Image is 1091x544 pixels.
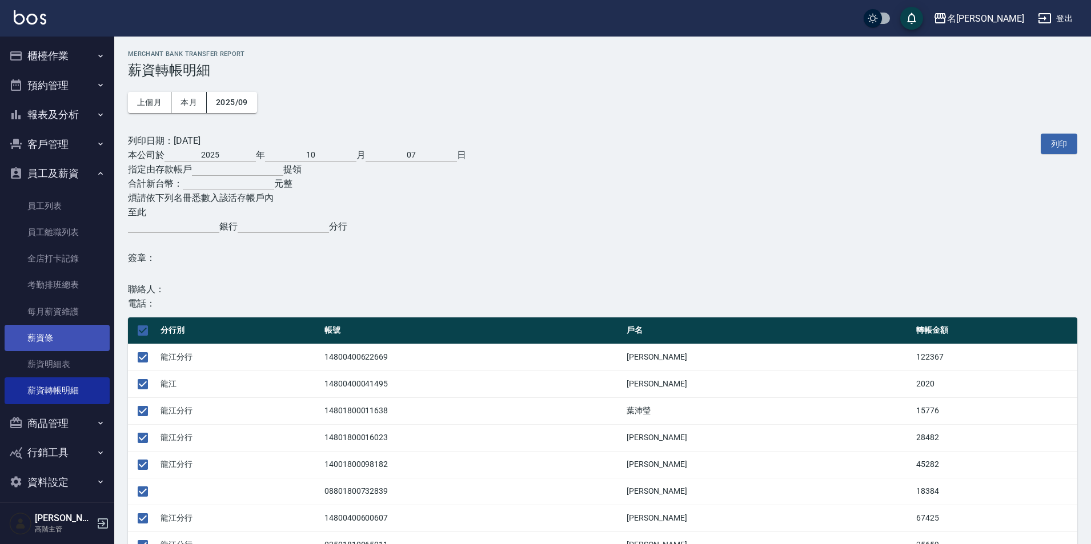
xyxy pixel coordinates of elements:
[624,344,913,370] td: [PERSON_NAME]
[5,100,110,130] button: 報表及分析
[5,219,110,245] a: 員工離職列表
[624,397,913,424] td: 葉沛瑩
[322,344,624,370] td: 14800400622669
[35,513,93,524] h5: [PERSON_NAME]
[128,134,466,148] div: 列印日期： [DATE]
[5,159,110,188] button: 員工及薪資
[158,424,322,451] td: 龍江分行
[1041,134,1077,155] button: 列印
[322,478,624,505] td: 08801800732839
[913,344,1077,370] td: 122367
[14,10,46,25] img: Logo
[128,251,466,265] div: 簽章：
[913,397,1077,424] td: 15776
[322,370,624,397] td: 14800400041495
[5,272,110,298] a: 考勤排班總表
[624,505,913,531] td: [PERSON_NAME]
[5,377,110,404] a: 薪資轉帳明細
[5,438,110,468] button: 行銷工具
[9,512,32,535] img: Person
[158,451,322,478] td: 龍江分行
[128,219,466,233] div: 銀行 分行
[158,370,322,397] td: 龍江
[322,424,624,451] td: 14801800016023
[900,7,923,30] button: save
[913,424,1077,451] td: 28482
[5,325,110,351] a: 薪資條
[171,92,207,113] button: 本月
[913,370,1077,397] td: 2020
[624,317,913,344] th: 戶名
[5,468,110,497] button: 資料設定
[158,397,322,424] td: 龍江分行
[158,505,322,531] td: 龍江分行
[128,92,171,113] button: 上個月
[624,478,913,505] td: [PERSON_NAME]
[5,245,110,272] a: 全店打卡記錄
[322,397,624,424] td: 14801800011638
[913,451,1077,478] td: 45282
[5,130,110,159] button: 客戶管理
[5,409,110,438] button: 商品管理
[913,317,1077,344] th: 轉帳金額
[913,505,1077,531] td: 67425
[128,296,466,311] div: 電話：
[5,351,110,377] a: 薪資明細表
[624,451,913,478] td: [PERSON_NAME]
[322,317,624,344] th: 帳號
[35,524,93,534] p: 高階主管
[158,317,322,344] th: 分行別
[158,344,322,370] td: 龍江分行
[947,11,1024,26] div: 名[PERSON_NAME]
[1033,8,1077,29] button: 登出
[5,193,110,219] a: 員工列表
[5,41,110,71] button: 櫃檯作業
[624,424,913,451] td: [PERSON_NAME]
[128,62,1077,78] h3: 薪資轉帳明細
[128,148,466,162] div: 本公司於 年 月 日
[207,92,257,113] button: 2025/09
[128,50,1077,58] h2: Merchant Bank Transfer Report
[322,505,624,531] td: 14800400600607
[128,191,466,205] div: 煩請依下列名冊悉數入該活存帳戶內
[624,370,913,397] td: [PERSON_NAME]
[322,451,624,478] td: 14001800098182
[128,162,466,176] div: 指定由存款帳戶 提領
[5,299,110,325] a: 每月薪資維護
[929,7,1029,30] button: 名[PERSON_NAME]
[128,205,466,219] div: 至此
[5,71,110,100] button: 預約管理
[128,282,466,296] div: 聯絡人：
[913,478,1077,505] td: 18384
[128,176,466,191] div: 合計新台幣： 元整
